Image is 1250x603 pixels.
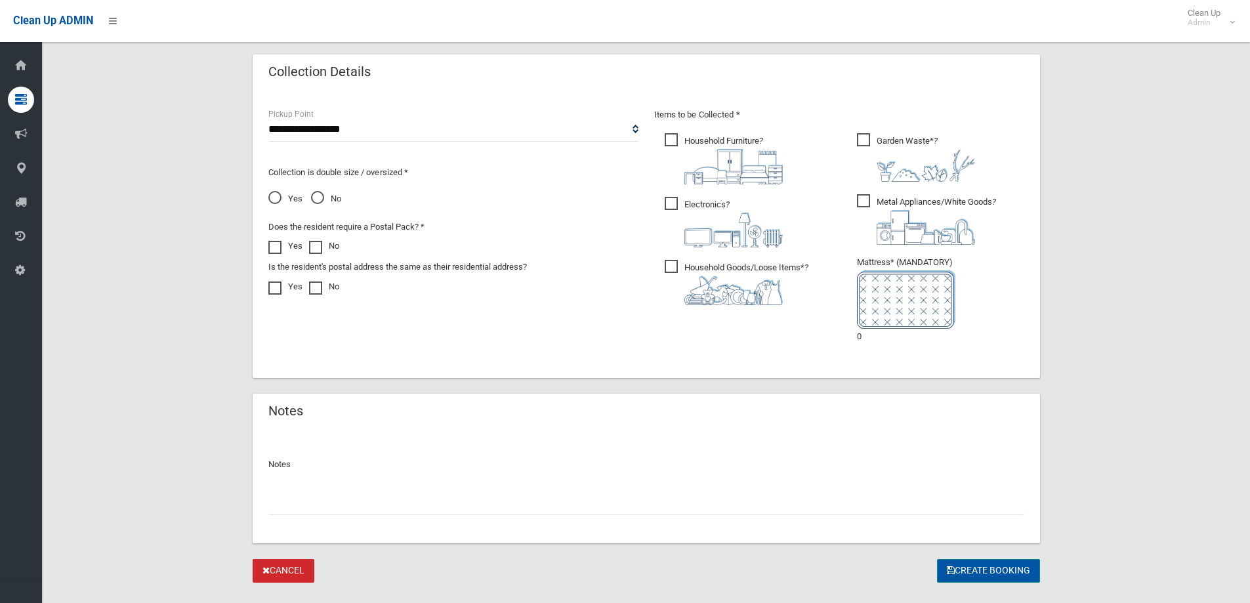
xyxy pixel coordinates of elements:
[877,136,975,182] i: ?
[13,14,93,27] span: Clean Up ADMIN
[877,197,996,245] i: ?
[268,457,1024,472] p: Notes
[309,238,339,254] label: No
[684,199,783,247] i: ?
[311,191,341,207] span: No
[268,191,302,207] span: Yes
[665,197,783,247] span: Electronics
[253,398,319,424] header: Notes
[253,59,386,85] header: Collection Details
[1188,18,1220,28] small: Admin
[253,559,314,583] a: Cancel
[268,165,638,180] p: Collection is double size / oversized *
[857,133,975,182] span: Garden Waste*
[684,149,783,184] img: aa9efdbe659d29b613fca23ba79d85cb.png
[309,279,339,295] label: No
[684,213,783,247] img: 394712a680b73dbc3d2a6a3a7ffe5a07.png
[857,257,1024,329] span: Mattress* (MANDATORY)
[268,279,302,295] label: Yes
[1181,8,1234,28] span: Clean Up
[684,262,808,305] i: ?
[857,194,996,245] span: Metal Appliances/White Goods
[857,270,955,329] img: e7408bece873d2c1783593a074e5cb2f.png
[268,259,527,275] label: Is the resident's postal address the same as their residential address?
[684,136,783,184] i: ?
[684,276,783,305] img: b13cc3517677393f34c0a387616ef184.png
[857,255,1024,344] li: 0
[268,238,302,254] label: Yes
[665,260,808,305] span: Household Goods/Loose Items*
[665,133,783,184] span: Household Furniture
[654,107,1024,123] p: Items to be Collected *
[937,559,1040,583] button: Create Booking
[268,219,425,235] label: Does the resident require a Postal Pack? *
[877,149,975,182] img: 4fd8a5c772b2c999c83690221e5242e0.png
[877,210,975,245] img: 36c1b0289cb1767239cdd3de9e694f19.png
